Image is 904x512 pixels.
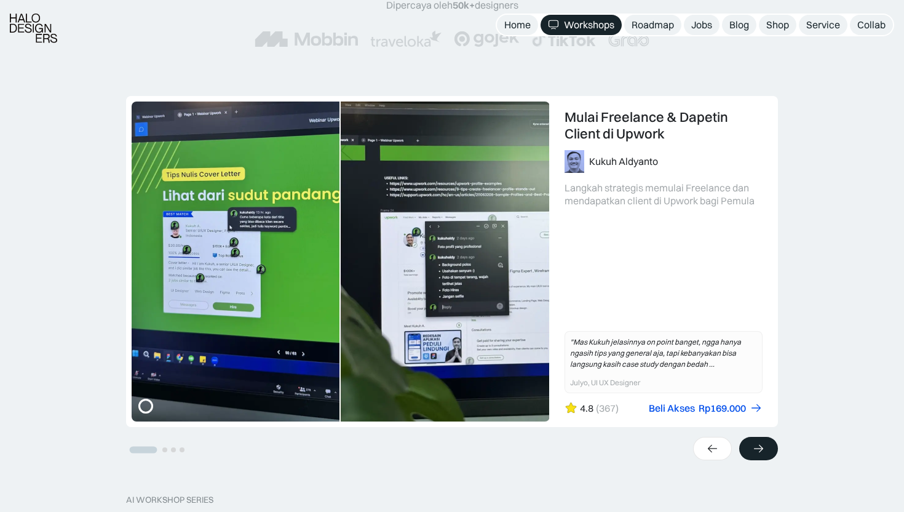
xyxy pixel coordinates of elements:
[691,18,712,31] div: Jobs
[126,495,213,505] div: AI Workshop Series
[130,447,157,454] button: Go to slide 1
[541,15,622,35] a: Workshops
[806,18,840,31] div: Service
[850,15,893,35] a: Collab
[580,402,593,415] div: 4.8
[162,447,167,452] button: Go to slide 2
[497,15,538,35] a: Home
[596,402,619,415] div: (367)
[722,15,756,35] a: Blog
[126,96,778,427] div: 1 of 4
[632,18,674,31] div: Roadmap
[649,402,695,415] div: Beli Akses
[729,18,749,31] div: Blog
[699,402,746,415] div: Rp169.000
[504,18,531,31] div: Home
[799,15,847,35] a: Service
[857,18,886,31] div: Collab
[126,444,186,454] ul: Select a slide to show
[759,15,796,35] a: Shop
[766,18,789,31] div: Shop
[171,447,176,452] button: Go to slide 3
[684,15,720,35] a: Jobs
[180,447,184,452] button: Go to slide 4
[624,15,681,35] a: Roadmap
[564,18,614,31] div: Workshops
